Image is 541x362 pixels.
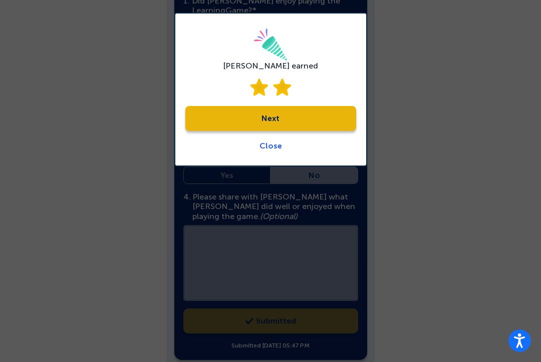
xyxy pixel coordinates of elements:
div: [PERSON_NAME] earned [223,61,318,70]
a: Close [259,141,282,150]
a: Next [185,106,356,131]
img: star [273,78,291,96]
img: star [250,78,268,96]
img: celebrate [253,28,288,61]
